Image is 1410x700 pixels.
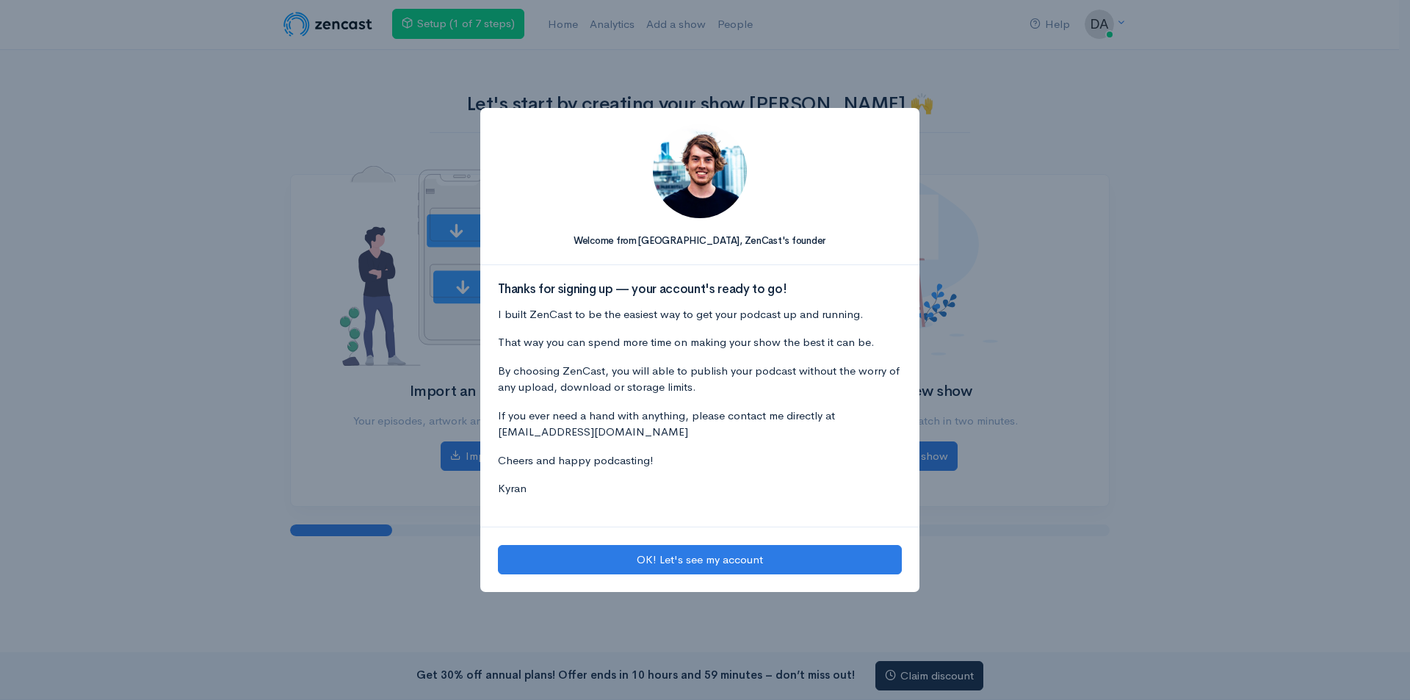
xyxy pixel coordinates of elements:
[498,480,902,497] p: Kyran
[498,452,902,469] p: Cheers and happy podcasting!
[498,334,902,351] p: That way you can spend more time on making your show the best it can be.
[498,236,902,246] h5: Welcome from [GEOGRAPHIC_DATA], ZenCast's founder
[498,283,902,297] h3: Thanks for signing up — your account's ready to go!
[498,363,902,396] p: By choosing ZenCast, you will able to publish your podcast without the worry of any upload, downl...
[498,408,902,441] p: If you ever need a hand with anything, please contact me directly at [EMAIL_ADDRESS][DOMAIN_NAME]
[1360,650,1395,685] iframe: gist-messenger-bubble-iframe
[498,306,902,323] p: I built ZenCast to be the easiest way to get your podcast up and running.
[498,545,902,575] button: OK! Let's see my account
